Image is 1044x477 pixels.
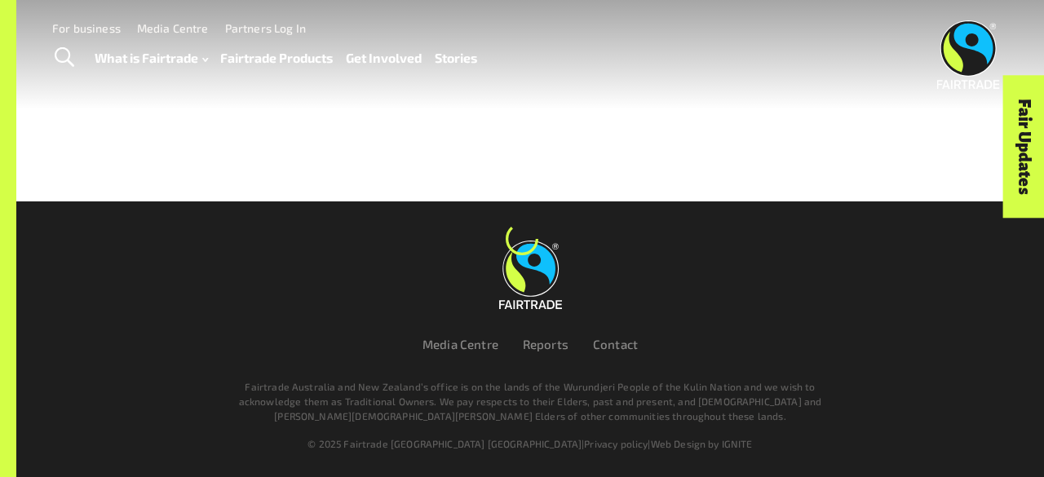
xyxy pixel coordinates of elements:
[307,438,582,449] span: © 2025 Fairtrade [GEOGRAPHIC_DATA] [GEOGRAPHIC_DATA]
[435,46,477,69] a: Stories
[235,379,825,423] p: Fairtrade Australia and New Zealand’s office is on the lands of the Wurundjeri People of the Kuli...
[83,436,977,451] div: | |
[44,38,84,78] a: Toggle Search
[346,46,422,69] a: Get Involved
[593,337,638,351] a: Contact
[584,438,648,449] a: Privacy policy
[225,21,306,35] a: Partners Log In
[95,46,208,69] a: What is Fairtrade
[422,337,498,351] a: Media Centre
[220,46,333,69] a: Fairtrade Products
[52,21,121,35] a: For business
[651,438,753,449] a: Web Design by IGNITE
[937,20,1000,89] img: Fairtrade Australia New Zealand logo
[137,21,209,35] a: Media Centre
[499,241,562,309] img: Fairtrade Australia New Zealand logo
[523,337,568,351] a: Reports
